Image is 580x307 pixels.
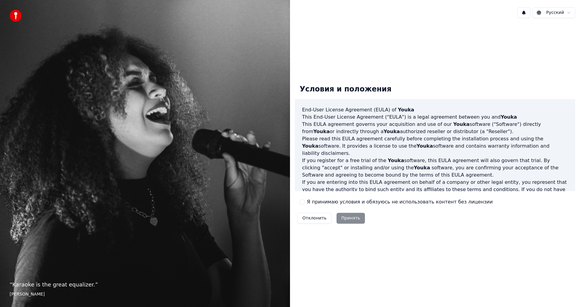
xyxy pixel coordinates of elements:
[302,121,568,135] p: This EULA agreement governs your acquisition and use of our software ("Software") directly from o...
[10,280,280,289] p: “ Karaoke is the great equalizer. ”
[414,165,430,171] span: Youka
[453,121,469,127] span: Youka
[501,114,517,120] span: Youka
[10,291,280,297] footer: [PERSON_NAME]
[297,213,332,224] button: Отклонить
[417,143,433,149] span: Youka
[302,157,568,179] p: If you register for a free trial of the software, this EULA agreement will also govern that trial...
[295,80,396,99] div: Условия и положения
[313,129,330,134] span: Youka
[302,114,568,121] p: This End-User License Agreement ("EULA") is a legal agreement between you and
[302,135,568,157] p: Please read this EULA agreement carefully before completing the installation process and using th...
[388,158,404,163] span: Youka
[384,129,400,134] span: Youka
[10,10,22,22] img: youka
[307,198,493,206] label: Я принимаю условия и обязуюсь не использовать контент без лицензии
[302,143,318,149] span: Youka
[302,179,568,208] p: If you are entering into this EULA agreement on behalf of a company or other legal entity, you re...
[302,106,568,114] h3: End-User License Agreement (EULA) of
[398,107,414,113] span: Youka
